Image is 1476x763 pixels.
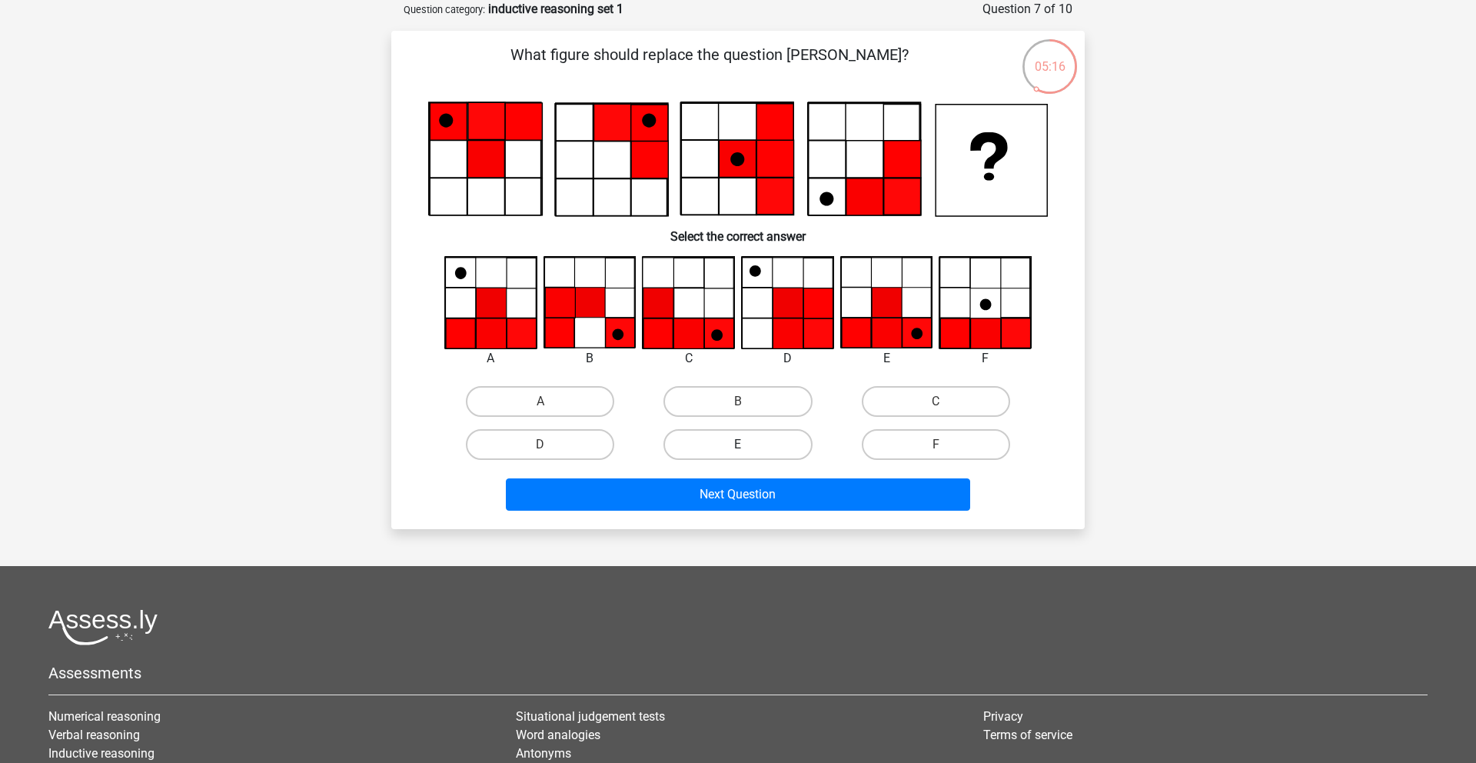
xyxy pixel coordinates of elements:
[404,4,485,15] small: Question category:
[862,429,1010,460] label: F
[48,746,155,761] a: Inductive reasoning
[48,609,158,645] img: Assessly logo
[416,43,1002,89] p: What figure should replace the question [PERSON_NAME]?
[516,728,600,742] a: Word analogies
[466,386,614,417] label: A
[48,728,140,742] a: Verbal reasoning
[48,709,161,724] a: Numerical reasoning
[506,478,971,511] button: Next Question
[532,349,648,368] div: B
[516,709,665,724] a: Situational judgement tests
[663,429,812,460] label: E
[1021,38,1079,76] div: 05:16
[433,349,549,368] div: A
[983,709,1023,724] a: Privacy
[862,386,1010,417] label: C
[829,349,945,368] div: E
[983,728,1072,742] a: Terms of service
[48,664,1428,682] h5: Assessments
[927,349,1043,368] div: F
[466,429,614,460] label: D
[630,349,746,368] div: C
[416,217,1060,244] h6: Select the correct answer
[663,386,812,417] label: B
[730,349,846,368] div: D
[488,2,623,16] strong: inductive reasoning set 1
[516,746,571,761] a: Antonyms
